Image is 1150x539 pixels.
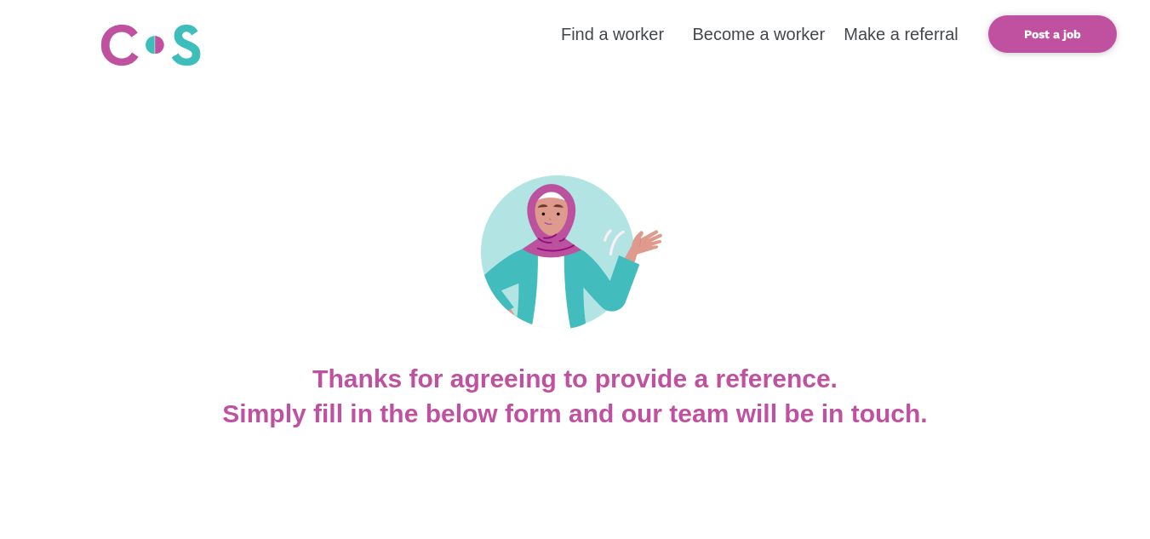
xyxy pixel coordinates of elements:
[312,364,838,393] b: Thanks for agreeing to provide a reference.
[561,25,664,43] a: Find a worker
[222,399,927,427] b: Simply fill in the below form and our team will be in touch.
[1024,27,1081,41] b: Post a job
[844,25,958,43] a: Make a referral
[692,25,825,43] a: Become a worker
[988,15,1117,53] a: Post a job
